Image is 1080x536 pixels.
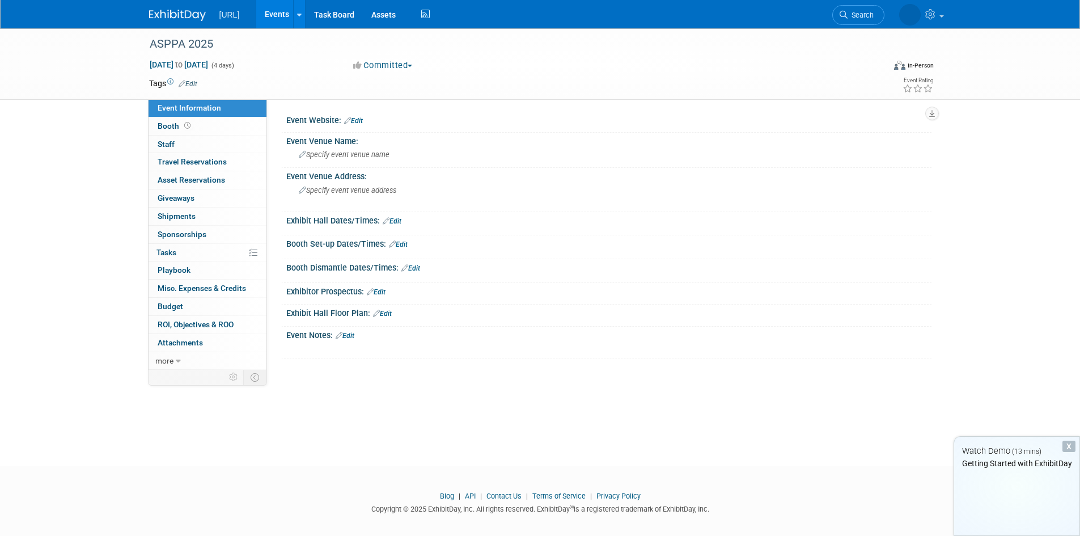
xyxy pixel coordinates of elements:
[149,280,266,297] a: Misc. Expenses & Credits
[344,117,363,125] a: Edit
[596,492,641,500] a: Privacy Policy
[523,492,531,500] span: |
[158,121,193,130] span: Booth
[894,61,905,70] img: Format-Inperson.png
[286,235,931,250] div: Booth Set-up Dates/Times:
[954,445,1079,457] div: Watch Demo
[149,208,266,225] a: Shipments
[1012,448,1041,455] span: (13 mins)
[182,121,193,130] span: Booth not reserved yet
[158,284,246,293] span: Misc. Expenses & Credits
[440,492,454,500] a: Blog
[1062,441,1075,452] div: Dismiss
[299,186,396,195] span: Specify event venue address
[286,283,931,298] div: Exhibitor Prospectus:
[155,356,173,365] span: more
[832,5,884,25] a: Search
[149,226,266,243] a: Sponsorships
[146,34,867,54] div: ASPPA 2025
[587,492,595,500] span: |
[158,175,225,184] span: Asset Reservations
[818,59,934,76] div: Event Format
[401,264,420,272] a: Edit
[367,288,386,296] a: Edit
[158,140,175,149] span: Staff
[899,4,921,26] img: Melissa Sutphin
[158,212,196,221] span: Shipments
[156,248,176,257] span: Tasks
[954,458,1079,469] div: Getting Started with ExhibitDay
[465,492,476,500] a: API
[286,305,931,319] div: Exhibit Hall Floor Plan:
[286,133,931,147] div: Event Venue Name:
[286,327,931,341] div: Event Notes:
[158,338,203,347] span: Attachments
[286,112,931,126] div: Event Website:
[486,492,522,500] a: Contact Us
[158,230,206,239] span: Sponsorships
[848,11,874,19] span: Search
[149,244,266,261] a: Tasks
[158,320,234,329] span: ROI, Objectives & ROO
[219,10,240,19] span: [URL]
[286,259,931,274] div: Booth Dismantle Dates/Times:
[286,212,931,227] div: Exhibit Hall Dates/Times:
[149,117,266,135] a: Booth
[149,99,266,117] a: Event Information
[336,332,354,340] a: Edit
[158,302,183,311] span: Budget
[907,61,934,70] div: In-Person
[149,352,266,370] a: more
[373,310,392,318] a: Edit
[149,78,197,89] td: Tags
[149,60,209,70] span: [DATE] [DATE]
[149,171,266,189] a: Asset Reservations
[243,370,266,385] td: Toggle Event Tabs
[173,60,184,69] span: to
[456,492,463,500] span: |
[149,136,266,153] a: Staff
[389,240,408,248] a: Edit
[149,334,266,352] a: Attachments
[158,193,194,202] span: Giveaways
[299,150,389,159] span: Specify event venue name
[903,78,933,83] div: Event Rating
[149,298,266,315] a: Budget
[149,261,266,279] a: Playbook
[224,370,244,385] td: Personalize Event Tab Strip
[158,265,190,275] span: Playbook
[149,153,266,171] a: Travel Reservations
[149,316,266,334] a: ROI, Objectives & ROO
[570,504,574,510] sup: ®
[532,492,586,500] a: Terms of Service
[158,103,221,112] span: Event Information
[149,189,266,207] a: Giveaways
[210,62,234,69] span: (4 days)
[149,10,206,21] img: ExhibitDay
[179,80,197,88] a: Edit
[286,168,931,182] div: Event Venue Address:
[158,157,227,166] span: Travel Reservations
[383,217,401,225] a: Edit
[349,60,417,71] button: Committed
[477,492,485,500] span: |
